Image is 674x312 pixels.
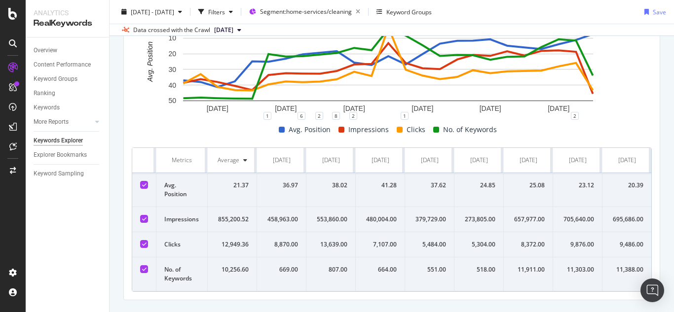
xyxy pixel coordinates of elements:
div: 551.00 [413,265,446,274]
div: Keyword Groups [34,74,77,84]
span: Segment: home-services/cleaning [260,7,352,16]
div: Save [653,7,666,16]
a: Explorer Bookmarks [34,150,102,160]
div: [DATE] [569,156,587,165]
span: Impressions [348,124,389,136]
div: Ranking [34,88,55,99]
div: Keywords [34,103,60,113]
a: Overview [34,45,102,56]
div: 8,372.00 [512,240,545,249]
div: 664.00 [364,265,397,274]
div: 11,388.00 [610,265,643,274]
div: 11,911.00 [512,265,545,274]
text: Avg. Position [146,41,154,82]
text: 50 [168,97,176,105]
div: Data crossed with the Crawl [133,26,210,35]
text: 20 [168,50,176,58]
button: Segment:home-services/cleaning [245,4,364,20]
div: 379,729.00 [413,215,446,224]
div: 9,876.00 [561,240,594,249]
div: Metrics [164,156,199,165]
div: 855,200.52 [216,215,249,224]
div: 6 [298,112,305,120]
span: [DATE] - [DATE] [131,7,174,16]
text: [DATE] [207,104,228,112]
div: 458,963.00 [265,215,298,224]
span: Clicks [407,124,425,136]
div: [DATE] [273,156,291,165]
span: Avg. Position [289,124,331,136]
div: 10,256.60 [216,265,249,274]
div: RealKeywords [34,18,101,29]
div: [DATE] [470,156,488,165]
div: 2 [315,112,323,120]
div: 2 [571,112,579,120]
td: No. of Keywords [156,257,208,291]
div: Keywords Explorer [34,136,83,146]
div: Average [218,156,239,165]
div: 8 [332,112,340,120]
a: Keywords Explorer [34,136,102,146]
div: 9,486.00 [610,240,643,249]
div: 1 [401,112,409,120]
span: No. of Keywords [443,124,497,136]
div: Analytics [34,8,101,18]
a: Keyword Sampling [34,169,102,179]
button: Save [640,4,666,20]
div: 20.39 [610,181,643,190]
button: [DATE] - [DATE] [117,4,186,20]
div: 695,686.00 [610,215,643,224]
div: Overview [34,45,57,56]
div: 5,484.00 [413,240,446,249]
div: 807.00 [314,265,347,274]
button: Filters [194,4,237,20]
div: 657,977.00 [512,215,545,224]
text: 30 [168,66,176,73]
div: 8,870.00 [265,240,298,249]
a: More Reports [34,117,92,127]
div: 24.85 [462,181,495,190]
div: [DATE] [322,156,340,165]
div: More Reports [34,117,69,127]
button: Keyword Groups [373,4,436,20]
div: 12,949.36 [216,240,249,249]
div: 25.08 [512,181,545,190]
td: Avg. Position [156,173,208,207]
div: 13,639.00 [314,240,347,249]
span: 2025 Sep. 1st [214,26,233,35]
div: Content Performance [34,60,91,70]
div: 518.00 [462,265,495,274]
div: 669.00 [265,265,298,274]
button: [DATE] [210,24,245,36]
div: 11,303.00 [561,265,594,274]
text: [DATE] [343,104,365,112]
div: 553,860.00 [314,215,347,224]
div: 705,640.00 [561,215,594,224]
a: Keyword Groups [34,74,102,84]
text: [DATE] [480,104,501,112]
div: 21.37 [216,181,249,190]
div: [DATE] [520,156,537,165]
div: Explorer Bookmarks [34,150,87,160]
a: Keywords [34,103,102,113]
div: [DATE] [421,156,439,165]
a: Ranking [34,88,102,99]
td: Impressions [156,207,208,232]
div: 38.02 [314,181,347,190]
div: 37.62 [413,181,446,190]
div: Keyword Sampling [34,169,84,179]
td: Clicks [156,232,208,257]
div: 7,107.00 [364,240,397,249]
div: 23.12 [561,181,594,190]
div: Keyword Groups [386,7,432,16]
div: 480,004.00 [364,215,397,224]
svg: A chart. [132,17,644,116]
div: 41.28 [364,181,397,190]
a: Content Performance [34,60,102,70]
div: 36.97 [265,181,298,190]
text: [DATE] [548,104,569,112]
div: 5,304.00 [462,240,495,249]
text: 40 [168,81,176,89]
text: [DATE] [275,104,297,112]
